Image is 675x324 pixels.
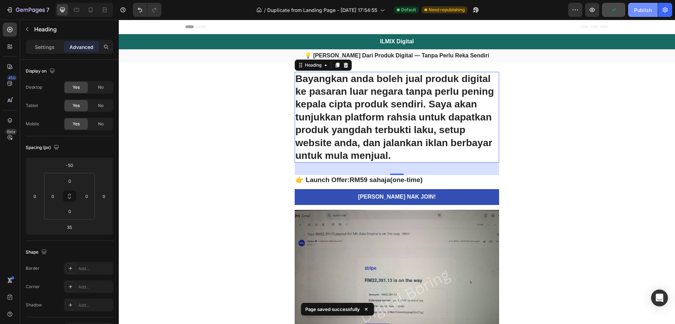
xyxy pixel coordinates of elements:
[119,20,675,324] iframe: Design area
[63,206,77,217] input: 0px
[236,105,315,116] strong: dah terbukti laku
[429,7,465,13] span: Need republishing
[69,43,93,51] p: Advanced
[26,84,42,91] div: Desktop
[26,283,40,290] div: Corner
[98,102,104,109] span: No
[7,75,17,81] div: 450
[35,43,55,51] p: Settings
[305,306,360,313] p: Page saved successfully
[634,6,652,14] div: Publish
[26,143,61,152] div: Spacing (px)
[98,121,104,127] span: No
[62,222,76,232] input: 35
[176,52,380,143] h1: Bayangkan anda boleh jual produk digital ke pasaran luar negara tanpa perlu pening kepala cipta p...
[5,129,17,135] div: Beta
[239,174,317,181] p: [PERSON_NAME] NAK JOIN!
[267,6,377,14] span: Duplicate from Landing Page - [DATE] 17:54:55
[26,265,39,272] div: Border
[401,7,416,13] span: Default
[26,67,56,76] div: Display on
[62,160,76,170] input: -50
[98,84,104,91] span: No
[34,25,110,33] p: Heading
[81,191,92,201] input: 0px
[3,3,53,17] button: 7
[628,3,658,17] button: Publish
[73,84,80,91] span: Yes
[30,191,40,201] input: 0
[26,248,48,257] div: Shape
[99,191,109,201] input: 0
[48,191,58,201] input: 0px
[651,289,668,306] div: Open Intercom Messenger
[185,42,204,49] div: Heading
[186,33,370,39] strong: 💡 [PERSON_NAME] Dari Produk Digital — Tanpa Perlu Reka Sendiri
[46,6,49,14] p: 7
[231,156,271,164] strong: RM59 sahaja
[26,102,38,109] div: Tablet
[73,102,80,109] span: Yes
[264,6,266,14] span: /
[63,176,77,186] input: 0px
[133,3,161,17] div: Undo/Redo
[78,302,111,309] div: Add...
[78,284,111,290] div: Add...
[176,155,380,166] h2: 👉 Launch Offer: (one-time)
[26,121,39,127] div: Mobile
[78,266,111,272] div: Add...
[26,302,42,308] div: Shadow
[73,121,80,127] span: Yes
[176,169,380,185] a: [PERSON_NAME] NAK JOIN!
